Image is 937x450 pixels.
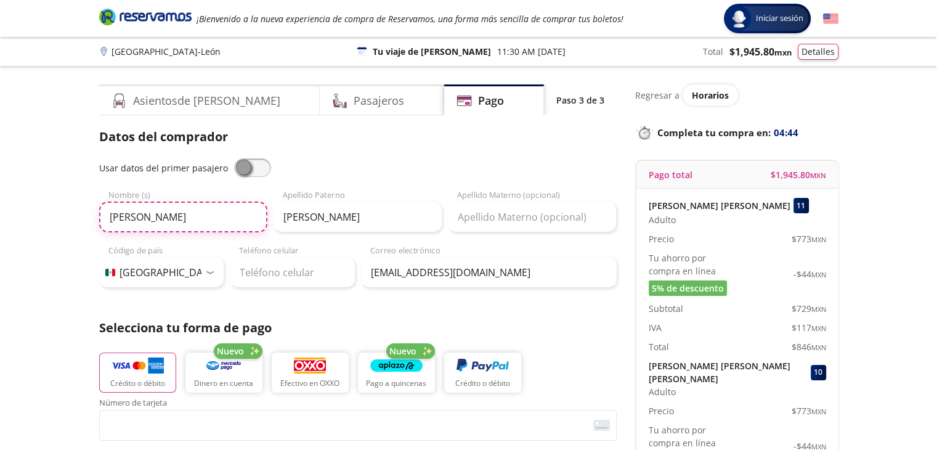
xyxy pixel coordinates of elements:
span: Adulto [649,213,676,226]
span: 5% de descuento [652,282,724,295]
span: Horarios [692,89,729,101]
small: MXN [811,305,826,314]
img: card [593,420,610,431]
p: Dinero en cuenta [194,378,253,389]
input: Nombre (s) [99,202,267,232]
div: 10 [811,365,826,380]
p: Paso 3 de 3 [556,94,604,107]
p: Selecciona tu forma de pago [99,319,617,337]
span: $ 117 [792,321,826,334]
small: MXN [811,324,826,333]
button: Efectivo en OXXO [272,353,349,393]
p: 11:30 AM [DATE] [497,45,566,58]
p: Total [703,45,723,58]
small: MXN [811,343,826,352]
span: Número de tarjeta [99,399,617,410]
p: Efectivo en OXXO [280,378,339,389]
input: Apellido Paterno [274,202,442,232]
p: IVA [649,321,662,334]
h4: Pasajeros [354,92,404,109]
p: [GEOGRAPHIC_DATA] - León [112,45,221,58]
span: 04:44 [774,126,798,140]
small: MXN [774,47,792,58]
button: Detalles [798,44,838,60]
p: Regresar a [635,89,679,102]
p: Datos del comprador [99,128,617,146]
span: $ 729 [792,302,826,315]
span: $ 1,945.80 [729,44,792,59]
button: Pago a quincenas [358,353,435,393]
p: Tu viaje de [PERSON_NAME] [373,45,491,58]
p: Tu ahorro por compra en línea [649,252,737,277]
p: Crédito o débito [110,378,165,389]
span: $ 773 [792,404,826,417]
p: Precio [649,232,674,245]
span: $ 846 [792,340,826,353]
span: $ 1,945.80 [771,168,826,181]
p: Precio [649,404,674,417]
em: ¡Bienvenido a la nueva experiencia de compra de Reservamos, una forma más sencilla de comprar tus... [197,13,623,25]
input: Correo electrónico [361,257,617,288]
small: MXN [810,171,826,180]
p: Pago total [649,168,692,181]
p: Subtotal [649,302,683,315]
span: Nuevo [217,345,244,358]
span: Usar datos del primer pasajero [99,162,228,174]
span: Iniciar sesión [751,12,808,25]
span: Nuevo [389,345,416,358]
p: Crédito o débito [455,378,510,389]
small: MXN [811,270,826,279]
button: Dinero en cuenta [185,353,262,393]
button: Crédito o débito [444,353,521,393]
img: MX [105,269,115,276]
iframe: Iframe del número de tarjeta asegurada [105,414,611,437]
input: Teléfono celular [230,257,355,288]
span: -$ 44 [793,268,826,280]
p: [PERSON_NAME] [PERSON_NAME] [PERSON_NAME] [649,359,808,385]
p: Total [649,340,669,353]
p: Pago a quincenas [366,378,426,389]
div: 11 [793,198,809,213]
button: Crédito o débito [99,353,176,393]
small: MXN [811,407,826,416]
button: English [823,11,838,27]
h4: Pago [478,92,504,109]
a: Brand Logo [99,7,192,30]
h4: Asientos de [PERSON_NAME] [133,92,280,109]
i: Brand Logo [99,7,192,26]
span: $ 773 [792,232,826,245]
small: MXN [811,235,826,244]
p: Tu ahorro por compra en línea [649,423,737,449]
input: Apellido Materno (opcional) [448,202,616,232]
p: [PERSON_NAME] [PERSON_NAME] [649,199,790,212]
div: Regresar a ver horarios [635,84,838,105]
p: Completa tu compra en : [635,124,838,141]
span: Adulto [649,385,676,398]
